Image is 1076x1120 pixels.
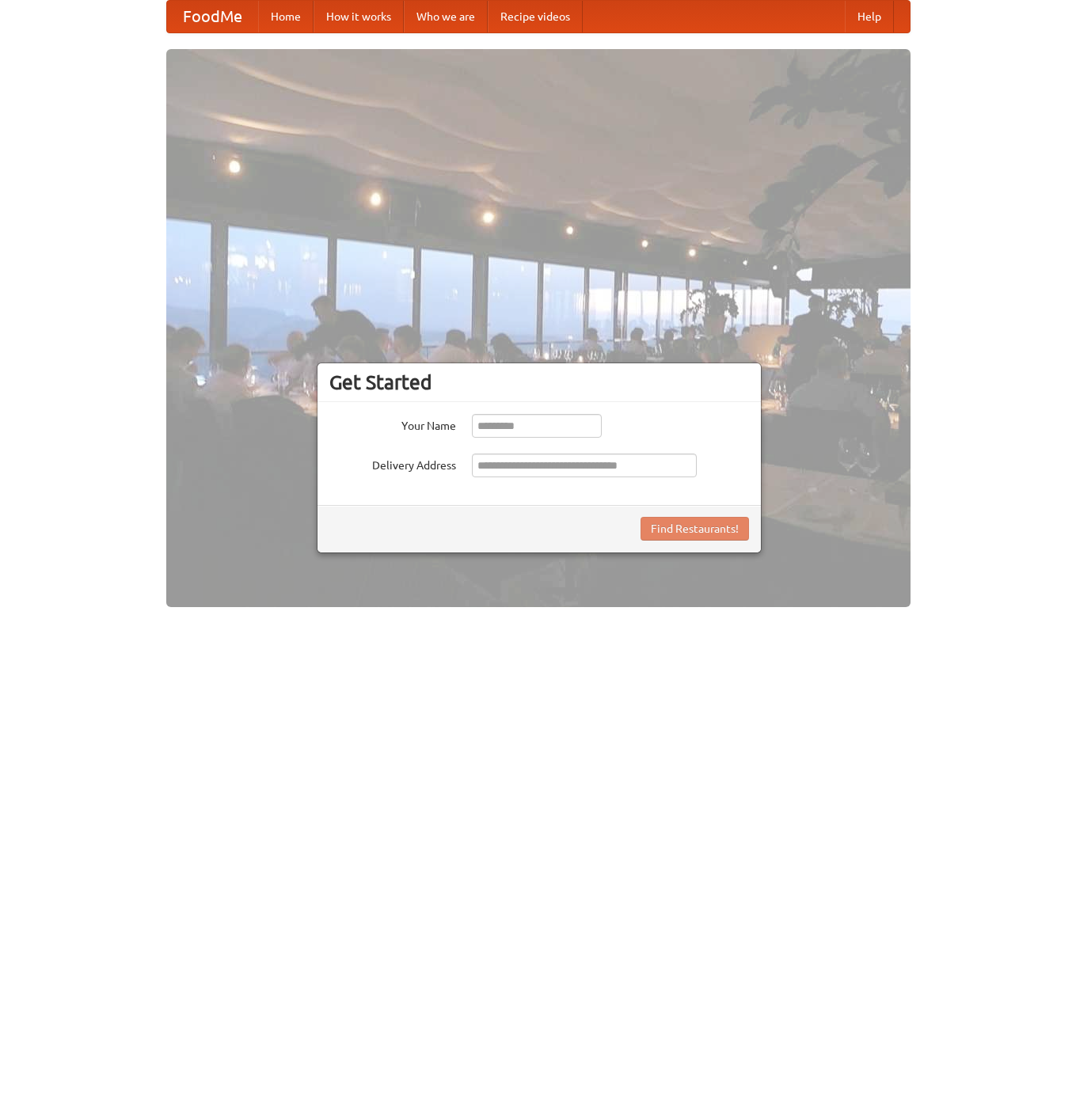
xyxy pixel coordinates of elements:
[258,1,314,32] a: Home
[329,414,456,434] label: Your Name
[167,1,258,32] a: FoodMe
[488,1,583,32] a: Recipe videos
[329,454,456,473] label: Delivery Address
[845,1,894,32] a: Help
[641,517,749,541] button: Find Restaurants!
[329,370,749,394] h3: Get Started
[404,1,488,32] a: Who we are
[314,1,404,32] a: How it works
